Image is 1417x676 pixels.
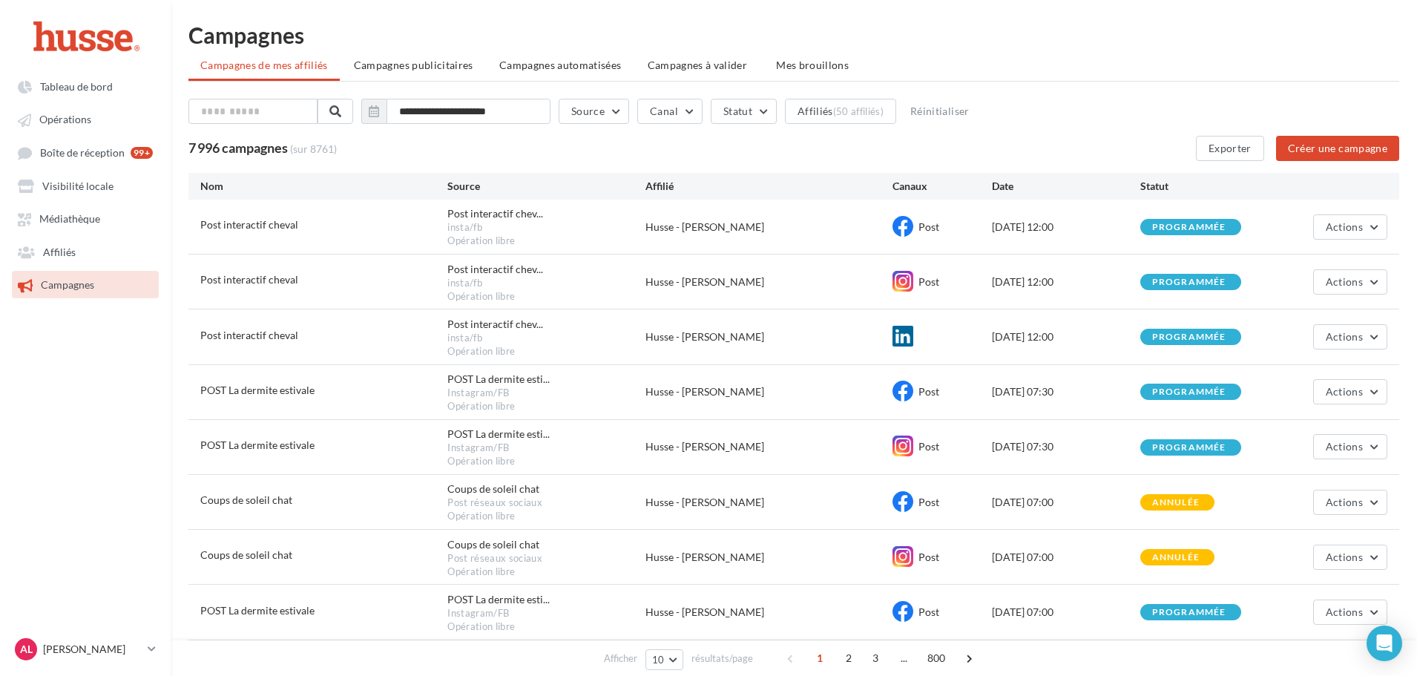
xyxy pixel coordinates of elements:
button: Actions [1313,600,1387,625]
div: insta/fb [447,221,645,234]
div: Opération libre [447,565,645,579]
span: Affiliés [43,246,76,258]
div: Post réseaux sociaux [447,496,645,510]
div: Instagram/FB [447,387,645,400]
div: programmée [1152,608,1226,617]
div: [DATE] 07:30 [992,384,1140,399]
span: Coups de soleil chat [200,548,292,561]
span: Actions [1326,275,1363,288]
div: [DATE] 07:00 [992,605,1140,620]
button: Actions [1313,214,1387,240]
span: POST La dermite esti... [447,372,550,387]
div: Post réseaux sociaux [447,552,645,565]
div: Statut [1140,179,1289,194]
span: Post interactif cheval [200,273,298,286]
div: Nom [200,179,447,194]
div: Source [447,179,645,194]
span: Actions [1326,330,1363,343]
a: Affiliés [9,238,162,265]
span: Actions [1326,606,1363,618]
button: Actions [1313,434,1387,459]
div: Husse - [PERSON_NAME] [645,550,892,565]
span: Campagnes [41,279,94,292]
div: Affilié [645,179,892,194]
div: [DATE] 07:00 [992,550,1140,565]
span: Tableau de bord [40,80,113,93]
div: Opération libre [447,510,645,523]
span: Actions [1326,440,1363,453]
span: résultats/page [691,652,753,666]
span: Opérations [39,114,91,126]
span: (sur 8761) [290,142,337,155]
span: POST La dermite estivale [200,384,315,396]
a: Campagnes [9,271,162,298]
div: Instagram/FB [447,607,645,620]
div: Opération libre [447,400,645,413]
span: Boîte de réception [40,146,125,159]
span: 3 [864,646,887,670]
span: Actions [1326,496,1363,508]
div: [DATE] 07:00 [992,495,1140,510]
div: Husse - [PERSON_NAME] [645,495,892,510]
span: 800 [921,646,952,670]
div: Open Intercom Messenger [1367,626,1402,661]
button: Exporter [1196,136,1264,161]
button: Créer une campagne [1276,136,1399,161]
div: insta/fb [447,332,645,345]
a: Visibilité locale [9,172,162,199]
div: Husse - [PERSON_NAME] [645,439,892,454]
div: Husse - [PERSON_NAME] [645,384,892,399]
span: Médiathèque [39,213,100,226]
span: 7 996 campagnes [188,140,288,156]
span: Post [918,385,939,398]
div: Husse - [PERSON_NAME] [645,275,892,289]
div: Husse - [PERSON_NAME] [645,605,892,620]
div: programmée [1152,387,1226,397]
span: Actions [1326,385,1363,398]
button: Actions [1313,324,1387,350]
span: POST La dermite esti... [447,592,550,607]
a: Tableau de bord [9,73,162,99]
span: Post [918,440,939,453]
div: programmée [1152,278,1226,287]
span: Post [918,496,939,508]
div: Husse - [PERSON_NAME] [645,220,892,234]
span: Actions [1326,551,1363,563]
div: annulée [1152,553,1200,562]
button: Réinitialiser [904,102,976,120]
span: Post [918,220,939,233]
div: Husse - [PERSON_NAME] [645,329,892,344]
div: Opération libre [447,290,645,303]
div: Opération libre [447,455,645,468]
span: Post interactif chev... [447,206,543,221]
div: [DATE] 12:00 [992,329,1140,344]
div: programmée [1152,332,1226,342]
span: AL [20,642,33,657]
button: Canal [637,99,703,124]
div: Canaux [892,179,991,194]
div: Opération libre [447,345,645,358]
div: Coups de soleil chat [447,482,539,496]
span: Post [918,606,939,618]
div: [DATE] 12:00 [992,220,1140,234]
h1: Campagnes [188,24,1399,46]
span: Post [918,551,939,563]
span: POST La dermite esti... [447,427,550,442]
div: programmée [1152,443,1226,453]
button: Statut [711,99,777,124]
div: programmée [1152,223,1226,232]
span: Campagnes automatisées [499,59,622,71]
a: Médiathèque [9,205,162,232]
span: Post interactif chev... [447,317,543,332]
span: Post interactif chev... [447,262,543,277]
span: Mes brouillons [776,59,849,71]
button: Affiliés(50 affiliés) [785,99,896,124]
span: Afficher [604,652,637,666]
span: Campagnes à valider [648,58,748,73]
p: [PERSON_NAME] [43,642,142,657]
span: Post [918,275,939,288]
span: POST La dermite estivale [200,439,315,451]
span: Coups de soleil chat [200,493,292,506]
button: Source [559,99,629,124]
div: Opération libre [447,620,645,634]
